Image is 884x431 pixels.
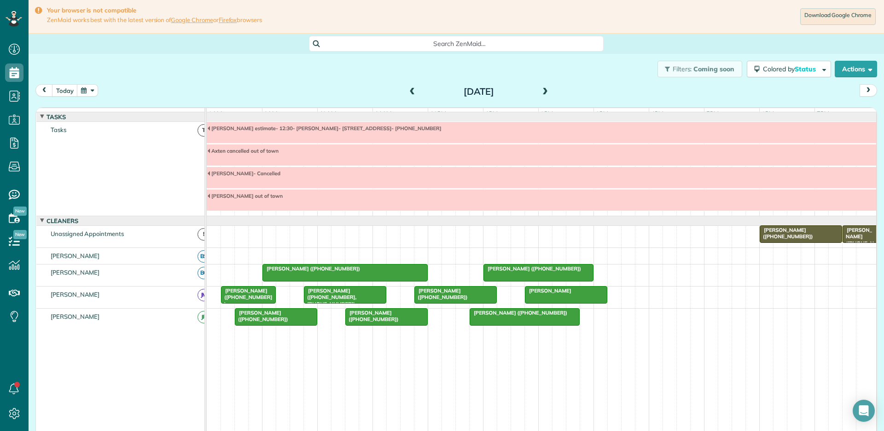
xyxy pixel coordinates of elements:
h2: [DATE] [421,86,536,97]
span: ! [198,228,210,241]
span: [PERSON_NAME] out of town [207,193,283,199]
span: 9am [262,110,279,117]
span: [PERSON_NAME] [49,291,102,298]
span: [PERSON_NAME] ([PHONE_NUMBER]) [414,287,468,300]
button: today [52,84,78,97]
a: Google Chrome [171,16,213,23]
span: New [13,207,27,216]
span: Coming soon [693,65,735,73]
span: [PERSON_NAME] ([PHONE_NUMBER], [PHONE_NUMBER]) [842,227,874,266]
a: Firefox [219,16,237,23]
span: JR [198,311,210,323]
span: Cleaners [45,217,80,224]
a: Download Google Chrome [800,8,876,25]
span: Axten cancelled out of town [207,148,279,154]
button: prev [35,84,53,97]
button: Colored byStatus [747,61,831,77]
span: Colored by [763,65,819,73]
span: [PERSON_NAME] ([PHONE_NUMBER]) [221,287,272,307]
span: [PERSON_NAME] ([PHONE_NUMBER]) [483,265,582,272]
span: [PERSON_NAME] ([PHONE_NUMBER]) [759,227,813,240]
span: [PERSON_NAME] estimate- 12:30- [PERSON_NAME]- [STREET_ADDRESS]- [PHONE_NUMBER] [207,125,442,132]
span: New [13,230,27,239]
span: [PERSON_NAME] ([PHONE_NUMBER], [PHONE_NUMBER]) [303,287,356,307]
span: Unassigned Appointments [49,230,126,237]
span: 4pm [649,110,665,117]
span: Status [795,65,817,73]
span: [PERSON_NAME] [49,313,102,320]
span: T [198,124,210,137]
span: ZenMaid works best with the latest version of or browsers [47,16,262,24]
div: Open Intercom Messenger [853,400,875,422]
span: 1pm [483,110,500,117]
span: 7pm [815,110,831,117]
span: Tasks [45,113,68,121]
span: [PERSON_NAME] [49,252,102,259]
span: [PERSON_NAME] ([PHONE_NUMBER]) [469,310,568,316]
span: [PERSON_NAME] ([PHONE_NUMBER]) [234,310,288,322]
span: [PERSON_NAME] ([PHONE_NUMBER]) [345,310,399,322]
span: 10am [318,110,338,117]
span: 6pm [760,110,776,117]
button: Actions [835,61,877,77]
strong: Your browser is not compatible [47,6,262,14]
span: 3pm [594,110,610,117]
span: 12pm [428,110,448,117]
button: next [860,84,877,97]
span: 5pm [704,110,721,117]
span: BS [198,250,210,263]
span: 11am [373,110,394,117]
span: BC [198,267,210,279]
span: Filters: [673,65,692,73]
span: 2pm [539,110,555,117]
span: Tasks [49,126,68,133]
span: 8am [207,110,224,117]
span: [PERSON_NAME] [524,287,572,294]
span: [PERSON_NAME] ([PHONE_NUMBER]) [262,265,361,272]
span: [PERSON_NAME]- Cancelled [207,170,281,177]
span: [PERSON_NAME] [49,269,102,276]
span: JM [198,289,210,301]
